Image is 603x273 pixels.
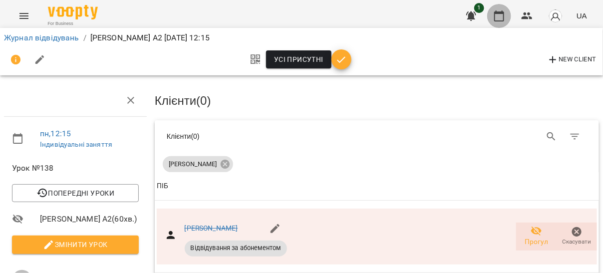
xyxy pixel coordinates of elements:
[155,94,599,107] h3: Клієнти ( 0 )
[40,213,139,225] span: [PERSON_NAME] А2 ( 60 хв. )
[48,20,98,27] span: For Business
[157,180,597,192] span: ПІБ
[48,5,98,19] img: Voopty Logo
[516,223,557,251] button: Прогул
[83,32,86,44] li: /
[12,184,139,202] button: Попередні уроки
[563,125,587,149] button: Фільтр
[90,32,210,44] p: [PERSON_NAME] А2 [DATE] 12:15
[40,140,112,148] a: Індивідуальні заняття
[12,4,36,28] button: Menu
[577,10,587,21] span: UA
[12,162,139,174] span: Урок №138
[266,50,331,68] button: Усі присутні
[20,187,131,199] span: Попередні уроки
[155,120,599,152] div: Table Toolbar
[4,33,79,42] a: Журнал відвідувань
[525,237,548,247] span: Прогул
[557,223,597,251] button: Скасувати
[157,180,168,192] div: Sort
[549,9,563,23] img: avatar_s.png
[163,156,233,172] div: [PERSON_NAME]
[167,131,369,141] div: Клієнти ( 0 )
[540,125,564,149] button: Search
[185,244,287,253] span: Відвідування за абонементом
[157,180,168,192] div: ПІБ
[20,239,131,251] span: Змінити урок
[185,224,238,232] a: [PERSON_NAME]
[274,53,323,65] span: Усі присутні
[474,3,484,13] span: 1
[4,32,599,44] nav: breadcrumb
[40,129,71,138] a: пн , 12:15
[12,236,139,254] button: Змінити урок
[163,160,223,169] span: [PERSON_NAME]
[563,238,592,246] span: Скасувати
[547,54,597,66] span: New Client
[573,6,591,25] button: UA
[545,52,599,68] button: New Client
